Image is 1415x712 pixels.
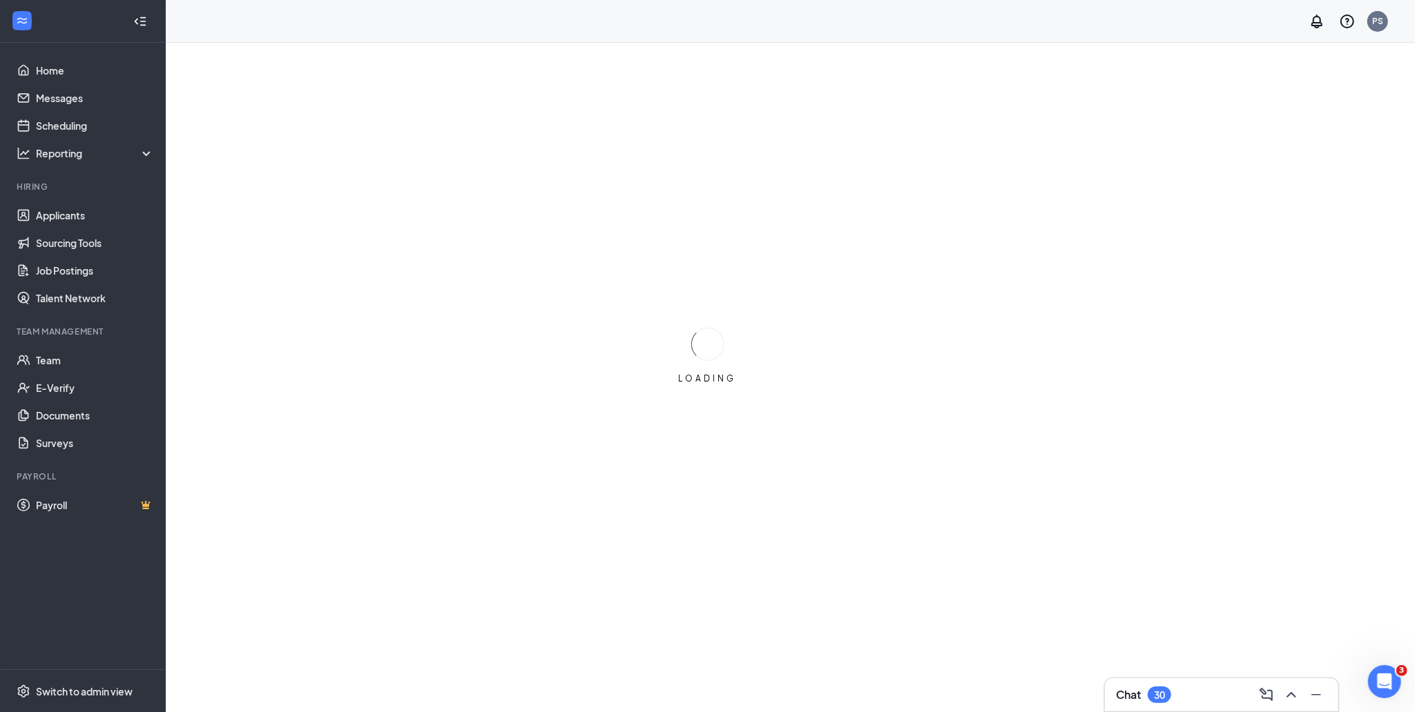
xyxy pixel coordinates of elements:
svg: Notifications [1309,13,1325,30]
svg: Minimize [1308,686,1325,703]
button: ComposeMessage [1255,684,1278,706]
h3: Chat [1116,687,1141,702]
div: Payroll [17,471,151,482]
svg: Collapse [133,14,147,28]
svg: Settings [17,684,30,698]
iframe: Intercom live chat [1368,665,1401,698]
button: Minimize [1305,684,1327,706]
button: ChevronUp [1280,684,1302,706]
svg: ChevronUp [1283,686,1300,703]
span: 3 [1396,665,1407,676]
div: PS [1372,15,1383,27]
a: Documents [36,402,154,429]
div: LOADING [673,373,742,384]
a: PayrollCrown [36,491,154,519]
a: Scheduling [36,112,154,139]
svg: WorkstreamLogo [15,14,29,28]
div: 30 [1154,689,1165,701]
svg: QuestionInfo [1339,13,1356,30]
div: Switch to admin view [36,684,133,698]
a: Surveys [36,429,154,457]
div: Reporting [36,146,155,160]
div: Team Management [17,326,151,337]
div: Hiring [17,181,151,192]
a: Applicants [36,201,154,229]
a: Talent Network [36,284,154,312]
svg: Analysis [17,146,30,160]
a: Messages [36,84,154,112]
a: Home [36,57,154,84]
a: E-Verify [36,374,154,402]
a: Job Postings [36,257,154,284]
svg: ComposeMessage [1258,686,1275,703]
a: Team [36,346,154,374]
a: Sourcing Tools [36,229,154,257]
